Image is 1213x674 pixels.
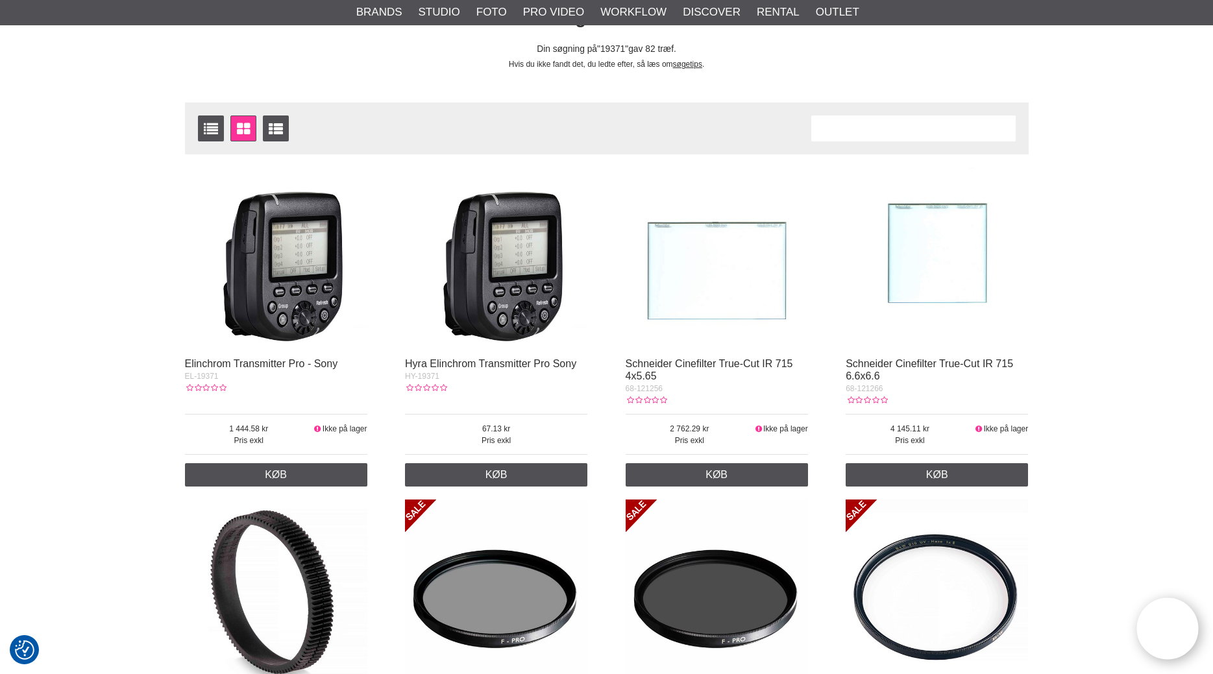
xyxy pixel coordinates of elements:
[185,423,313,435] span: 1 444.58
[600,4,667,21] a: Workflow
[185,372,219,381] span: EL-19371
[405,423,587,435] span: 67.13
[673,60,702,69] a: søgetips
[476,4,507,21] a: Foto
[846,463,1028,487] a: Køb
[846,435,974,446] span: Pris exkl
[405,372,439,381] span: HY-19371
[185,382,227,394] div: Kundebedømmelse: 0
[185,463,367,487] a: Køb
[419,4,460,21] a: Studio
[405,167,587,350] img: Hyra Elinchrom Transmitter Pro Sony
[816,4,859,21] a: Outlet
[846,384,883,393] span: 68-121266
[974,424,984,433] i: Ikke på lager
[185,435,313,446] span: Pris exkl
[763,424,808,433] span: Ikke på lager
[626,384,663,393] span: 68-121256
[597,44,628,54] span: 19371
[626,394,667,406] div: Kundebedømmelse: 0
[15,640,34,660] img: Revisit consent button
[185,358,338,369] a: Elinchrom Transmitter Pro - Sony
[537,44,676,54] span: Din søgning på gav 82 træf.
[626,423,754,435] span: 2 762.29
[405,435,587,446] span: Pris exkl
[757,4,800,21] a: Rental
[846,358,1013,381] a: Schneider Cinefilter True-Cut IR 715 6.6x6.6
[356,4,402,21] a: Brands
[683,4,741,21] a: Discover
[523,4,584,21] a: Pro Video
[230,115,256,141] a: Vinduevisning
[702,60,704,69] span: .
[754,424,763,433] i: Ikke på lager
[846,167,1028,350] img: Schneider Cinefilter True-Cut IR 715 6.6x6.6
[263,115,289,141] a: Udvid liste
[313,424,323,433] i: Ikke på lager
[15,638,34,662] button: Samtykkepræferencer
[198,115,224,141] a: Vis liste
[846,394,887,406] div: Kundebedømmelse: 0
[626,463,808,487] a: Køb
[405,358,576,369] a: Hyra Elinchrom Transmitter Pro Sony
[405,463,587,487] a: Køb
[185,167,367,350] img: Elinchrom Transmitter Pro - Sony
[626,435,754,446] span: Pris exkl
[846,423,974,435] span: 4 145.11
[626,167,808,350] img: Schneider Cinefilter True-Cut IR 715 4x5.65
[405,382,447,394] div: Kundebedømmelse: 0
[983,424,1028,433] span: Ikke på lager
[626,358,793,381] a: Schneider Cinefilter True-Cut IR 715 4x5.65
[509,60,673,69] span: Hvis du ikke fandt det, du ledte efter, så læs om
[323,424,367,433] span: Ikke på lager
